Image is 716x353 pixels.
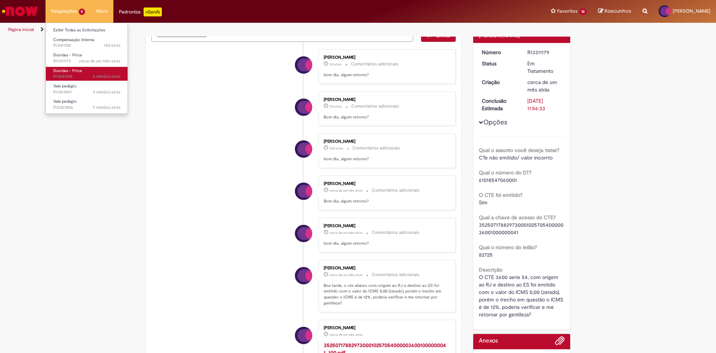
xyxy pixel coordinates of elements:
time: 13/08/2025 17:02:14 [104,43,120,48]
a: Aberto R12323806 : Vale pedágio [46,97,128,111]
span: Sim [479,199,487,206]
span: Compensação Interna [53,37,94,43]
span: cerca de um mês atrás [329,273,362,277]
button: Adicionar anexos [555,336,565,349]
div: Guilherme Passini [295,327,312,344]
p: bom dia, algum retorno? [324,72,448,78]
span: Favoritos [557,7,578,15]
dt: Status [476,60,522,67]
span: More [96,7,108,15]
small: Comentários adicionais [351,61,399,67]
span: R12323806 [53,105,120,111]
div: [PERSON_NAME] [324,266,448,270]
dt: Criação [476,78,522,86]
span: R13241348 [53,74,120,80]
p: Boa tarde, o cte abaixo com origem ao RJ e destino ao ES foi emitido com o valor do ICMS 0,00 (ze... [324,283,448,306]
span: Rascunhos [604,7,631,15]
small: Comentários adicionais [372,229,420,236]
span: 2 mês(es) atrás [93,74,120,79]
span: Dúvidas - Price [53,52,82,58]
span: 30d atrás [329,146,343,151]
span: Requisições [51,7,77,15]
div: [PERSON_NAME] [324,55,448,60]
p: Bom dia, algum retorno? [324,114,448,120]
b: Qual o assunto você deseja tratar? [479,147,559,154]
time: 25/07/2025 10:46:35 [329,230,362,235]
div: [DATE] 11:56:33 [527,97,562,112]
b: Descrição [479,266,502,273]
span: 15d atrás [104,43,120,48]
a: Exibir Todas as Solicitações [46,26,128,34]
p: Bom dia, algum retorno? [324,198,448,204]
a: Aberto R13311179 : Dúvidas - Price [46,51,128,65]
span: 9 mês(es) atrás [93,105,120,110]
span: R13411185 [53,43,120,49]
span: [PERSON_NAME] [673,8,710,14]
div: [PERSON_NAME] [324,97,448,102]
time: 21/07/2025 17:57:15 [329,273,362,277]
time: 21/07/2025 17:56:29 [527,79,557,93]
span: 17d atrás [329,104,342,109]
p: bom dia, algum retorno? [324,241,448,247]
small: Comentários adicionais [372,272,420,278]
div: Guilherme Passini [295,225,312,242]
span: 35250717882973000102570540000036001000000041 [479,222,563,236]
b: Qual o número do leilão? [479,244,537,251]
time: 07/05/2025 16:35:29 [93,89,120,95]
h2: Anexos [479,338,498,344]
ul: Requisições [45,22,128,114]
div: Em Tratamento [527,60,562,75]
p: bom dia, algum retorno? [324,156,448,162]
div: Guilherme Passini [295,99,312,116]
span: Vale pedágio [53,99,77,104]
ul: Trilhas de página [6,23,472,37]
small: Comentários adicionais [372,187,420,193]
div: 21/07/2025 17:56:29 [527,78,562,93]
time: 18/08/2025 08:47:04 [329,62,342,66]
b: O CTE foi emitido? [479,192,522,198]
span: 4 mês(es) atrás [93,89,120,95]
a: Aberto R13411185 : Compensação Interna [46,36,128,50]
span: cerca de um mês atrás [329,332,362,337]
span: CTe não emitido/ valor incorrto [479,154,553,161]
img: ServiceNow [1,4,39,19]
span: 82725 [479,251,493,258]
div: Guilherme Passini [295,56,312,74]
span: Enviar [436,32,451,39]
span: Dúvidas - Price [53,68,82,74]
div: [PERSON_NAME] [324,326,448,330]
time: 21/07/2025 17:56:23 [329,332,362,337]
time: 26/11/2024 16:18:19 [93,105,120,110]
dt: Número [476,49,522,56]
span: 61018547060001 [479,177,517,183]
span: R13013819 [53,89,120,95]
span: cerca de um mês atrás [79,58,120,64]
dt: Conclusão Estimada [476,97,522,112]
p: +GenAi [144,7,162,16]
span: 11d atrás [329,62,342,66]
b: Qual a chave de acesso do CTE? [479,214,556,221]
time: 04/07/2025 09:22:41 [93,74,120,79]
small: Comentários adicionais [351,103,399,109]
div: Guilherme Passini [295,140,312,158]
time: 28/07/2025 10:45:47 [329,188,362,193]
span: O CTE 3600 serie 54, com origem ao RJ e destino ao ES foi emitido com o valor do ICMS 0,00 (zerad... [479,274,565,318]
div: Guilherme Passini [295,267,312,284]
div: Guilherme Passini [295,183,312,200]
span: Vale pedágio [53,83,77,89]
div: [PERSON_NAME] [324,224,448,228]
b: Qual o número do DT? [479,169,531,176]
span: 5 [79,9,85,15]
span: R13311179 [53,58,120,64]
a: Rascunhos [598,8,631,15]
div: Padroniza [119,7,162,16]
a: Aberto R13013819 : Vale pedágio [46,82,128,96]
span: cerca de um mês atrás [329,188,362,193]
a: Aberto R13241348 : Dúvidas - Price [46,67,128,81]
div: [PERSON_NAME] [324,139,448,144]
time: 30/07/2025 11:03:38 [329,146,343,151]
span: 10 [579,9,587,15]
div: R13311179 [527,49,562,56]
a: Página inicial [8,27,34,32]
time: 11/08/2025 11:53:36 [329,104,342,109]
